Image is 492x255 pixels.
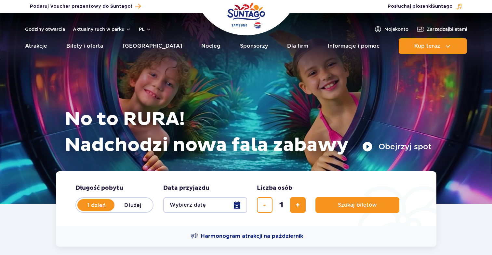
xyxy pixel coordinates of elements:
[201,233,303,240] span: Harmonogram atrakcji na październik
[73,27,131,32] button: Aktualny ruch w parku
[374,25,408,33] a: Mojekonto
[25,38,47,54] a: Atrakcje
[328,38,379,54] a: Informacje i pomoc
[123,38,182,54] a: [GEOGRAPHIC_DATA]
[388,3,462,10] button: Posłuchaj piosenkiSuntago
[65,106,432,158] h1: No to RURA! Nadchodzi nowa fala zabawy
[163,184,209,192] span: Data przyjazdu
[139,26,151,32] button: pl
[432,4,453,9] span: Suntago
[25,26,65,32] a: Godziny otwarcia
[78,198,115,212] label: 1 dzień
[75,184,123,192] span: Długość pobytu
[114,198,152,212] label: Dłużej
[240,38,268,54] a: Sponsorzy
[257,184,292,192] span: Liczba osób
[427,26,467,32] span: Zarządzaj biletami
[362,141,432,152] button: Obejrzyj spot
[56,171,436,226] form: Planowanie wizyty w Park of Poland
[191,232,303,240] a: Harmonogram atrakcji na październik
[399,38,467,54] button: Kup teraz
[416,25,467,33] a: Zarządzajbiletami
[201,38,220,54] a: Nocleg
[66,38,103,54] a: Bilety i oferta
[287,38,308,54] a: Dla firm
[315,197,399,213] button: Szukaj biletów
[30,2,141,11] a: Podaruj Voucher prezentowy do Suntago!
[273,197,289,213] input: liczba biletów
[30,3,132,10] span: Podaruj Voucher prezentowy do Suntago!
[290,197,306,213] button: dodaj bilet
[384,26,408,32] span: Moje konto
[257,197,273,213] button: usuń bilet
[388,3,453,10] span: Posłuchaj piosenki
[338,202,377,208] span: Szukaj biletów
[163,197,247,213] button: Wybierz datę
[414,43,440,49] span: Kup teraz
